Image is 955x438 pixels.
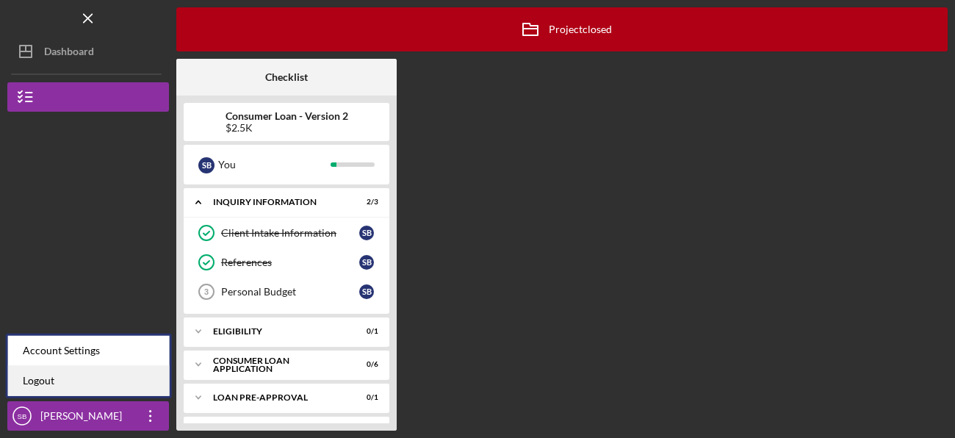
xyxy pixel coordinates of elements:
text: SB [18,412,27,420]
a: ReferencesSB [191,248,382,277]
div: Project closed [512,11,612,48]
button: SB[PERSON_NAME] [7,401,169,431]
div: Dashboard [44,37,94,70]
div: Personal Budget [221,286,359,298]
div: S B [359,255,374,270]
b: Checklist [265,71,308,83]
div: Eligibility [213,327,342,336]
div: 0 / 6 [352,360,378,369]
div: Client Intake Information [221,227,359,239]
div: Inquiry Information [213,198,342,207]
div: $2.5K [226,122,348,134]
a: 3Personal BudgetSB [191,277,382,306]
a: Logout [8,366,170,396]
b: Consumer Loan - Version 2 [226,110,348,122]
div: 0 / 1 [352,327,378,336]
div: S B [198,157,215,173]
div: References [221,256,359,268]
div: Consumer Loan Application [213,356,342,373]
div: [PERSON_NAME] [37,401,132,434]
div: Account Settings [8,336,170,366]
div: You [218,152,331,177]
div: 2 / 3 [352,198,378,207]
div: S B [359,226,374,240]
a: Client Intake InformationSB [191,218,382,248]
tspan: 3 [204,287,209,296]
div: 0 / 1 [352,393,378,402]
div: S B [359,284,374,299]
div: Loan Pre-Approval [213,393,342,402]
button: Dashboard [7,37,169,66]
